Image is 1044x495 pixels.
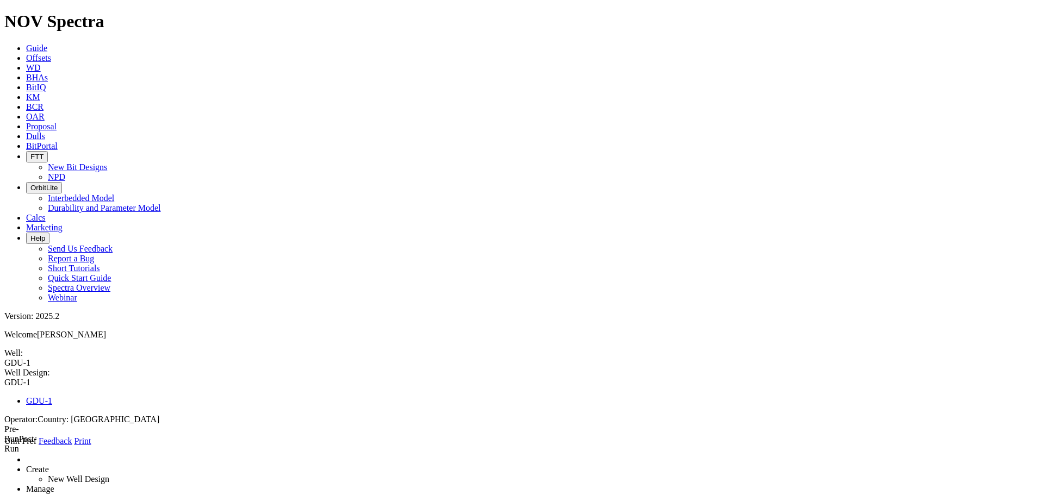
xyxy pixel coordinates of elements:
a: BitPortal [26,141,58,151]
a: Durability and Parameter Model [48,203,161,212]
a: KM [26,92,40,102]
button: OrbitLite [26,182,62,193]
button: Help [26,233,49,244]
span: [PERSON_NAME] [37,330,106,339]
label: Pre-Run [4,424,19,443]
a: Webinar [48,293,77,302]
div: Version: 2025.2 [4,311,1040,321]
a: Short Tutorials [48,264,100,273]
a: Dulls [26,131,45,141]
a: OAR [26,112,45,121]
span: Help [30,234,45,242]
a: Report a Bug [48,254,94,263]
a: Send Us Feedback [48,244,113,253]
span: FTT [30,153,43,161]
a: Print [74,436,91,446]
a: NPD [48,172,65,181]
a: Create [26,465,49,474]
span: GDU-1 [4,358,30,367]
span: Well Design: [4,368,1040,406]
a: BHAs [26,73,48,82]
a: New Well Design [48,474,109,484]
span: GDU-1 [4,378,30,387]
span: OrbitLite [30,184,58,192]
a: Manage [26,484,54,493]
span: Country: [GEOGRAPHIC_DATA] [38,415,159,424]
a: Proposal [26,122,57,131]
a: GDU-1 [26,396,52,405]
span: Well: [4,348,1040,368]
a: Offsets [26,53,51,62]
a: BitIQ [26,83,46,92]
a: Unit Pref [4,436,36,446]
span: Operator: [4,415,38,424]
a: Calcs [26,213,46,222]
button: FTT [26,151,48,162]
a: Feedback [39,436,72,446]
a: New Bit Designs [48,162,107,172]
p: Welcome [4,330,1040,340]
a: Interbedded Model [48,193,114,203]
a: Marketing [26,223,63,232]
a: Guide [26,43,47,53]
a: Quick Start Guide [48,273,111,283]
h1: NOV Spectra [4,11,1040,32]
a: BCR [26,102,43,111]
label: Post-Run [4,434,37,453]
a: WD [26,63,41,72]
a: Spectra Overview [48,283,110,292]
